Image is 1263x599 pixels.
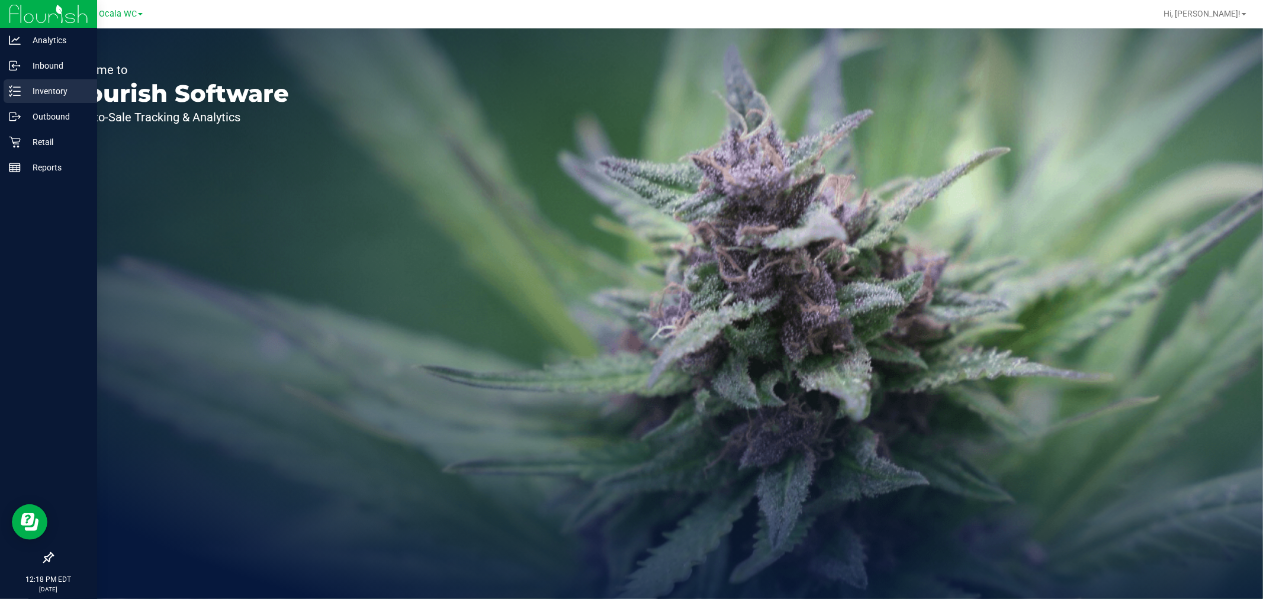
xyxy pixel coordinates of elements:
iframe: Resource center [12,504,47,540]
p: Inbound [21,59,92,73]
span: Ocala WC [99,9,137,19]
p: 12:18 PM EDT [5,574,92,585]
p: Inventory [21,84,92,98]
inline-svg: Retail [9,136,21,148]
p: Reports [21,160,92,175]
p: Flourish Software [64,82,289,105]
inline-svg: Analytics [9,34,21,46]
p: Outbound [21,110,92,124]
inline-svg: Reports [9,162,21,173]
inline-svg: Outbound [9,111,21,123]
inline-svg: Inventory [9,85,21,97]
inline-svg: Inbound [9,60,21,72]
p: Analytics [21,33,92,47]
p: Welcome to [64,64,289,76]
p: Retail [21,135,92,149]
p: Seed-to-Sale Tracking & Analytics [64,111,289,123]
p: [DATE] [5,585,92,594]
span: Hi, [PERSON_NAME]! [1164,9,1240,18]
